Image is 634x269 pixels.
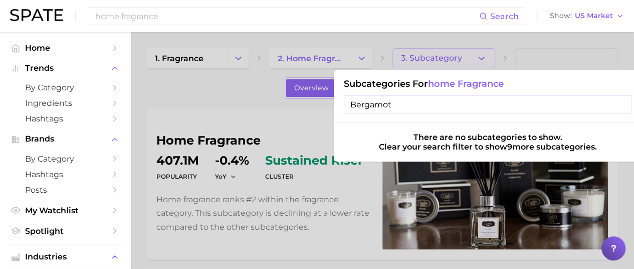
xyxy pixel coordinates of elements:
[25,43,105,53] span: Home
[25,134,105,144] span: Brands
[25,170,105,179] span: Hashtags
[8,40,122,56] a: Home
[428,78,504,89] span: home fragrance
[344,78,631,89] h1: Subcategories for
[8,80,122,95] a: by Category
[413,132,562,142] div: There are no subcategories to show.
[25,154,105,164] span: by Category
[8,249,122,264] button: Industries
[25,98,105,108] span: Ingredients
[8,203,122,218] a: My Watchlist
[25,185,105,195] span: Posts
[550,13,572,19] span: Show
[8,167,122,182] a: Hashtags
[575,13,613,19] span: US Market
[8,151,122,167] a: by Category
[379,142,597,152] div: Clear your search filter to show 9 more subcategories.
[25,226,105,236] span: Spotlight
[547,10,626,23] button: ShowUS Market
[25,64,105,73] span: Trends
[8,131,122,147] button: Brands
[8,182,122,198] a: Posts
[94,8,479,25] input: Search here for a brand, industry, or ingredient
[8,111,122,126] a: Hashtags
[8,61,122,76] button: Trends
[8,223,122,239] a: Spotlight
[25,114,105,123] span: Hashtags
[25,206,105,215] span: My Watchlist
[490,12,519,21] span: Search
[10,9,63,21] img: SPATE
[8,95,122,111] a: Ingredients
[344,95,631,114] input: Type here a brand, industry or ingredient
[25,252,105,261] span: Industries
[25,83,105,92] span: by Category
